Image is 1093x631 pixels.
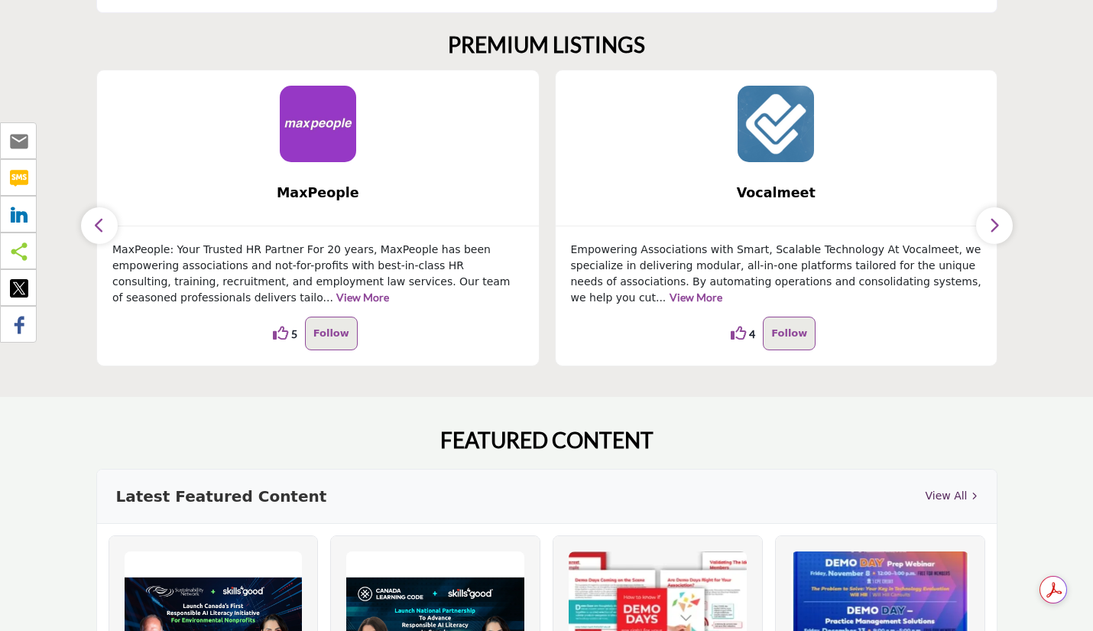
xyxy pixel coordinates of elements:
span: MaxPeople [120,183,516,203]
b: Vocalmeet [579,173,975,213]
a: View More [670,291,722,304]
b: MaxPeople [120,173,516,213]
button: Follow [305,317,358,350]
h2: PREMIUM LISTINGS [448,32,645,58]
h2: FEATURED CONTENT [440,428,654,454]
a: Vocalmeet [556,173,997,213]
button: Follow [763,317,816,350]
span: 5 [291,326,297,342]
a: View All [925,488,977,504]
span: ... [323,291,333,304]
h3: Latest Featured Content [116,485,327,508]
p: Follow [771,324,807,343]
span: 4 [749,326,755,342]
p: Follow [313,324,349,343]
span: ... [656,291,666,304]
span: Vocalmeet [579,183,975,203]
img: Vocalmeet [738,86,814,162]
p: MaxPeople: Your Trusted HR Partner For 20 years, MaxPeople has been empowering associations and n... [112,242,524,306]
img: MaxPeople [280,86,356,162]
a: MaxPeople [97,173,539,213]
p: Empowering Associations with Smart, Scalable Technology At Vocalmeet, we specialize in delivering... [571,242,982,306]
a: View More [336,291,389,304]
